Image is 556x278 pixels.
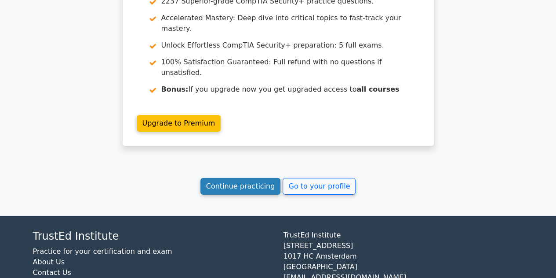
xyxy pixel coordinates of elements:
[33,268,71,277] a: Contact Us
[200,178,281,195] a: Continue practicing
[137,115,221,132] a: Upgrade to Premium
[33,258,65,266] a: About Us
[283,178,356,195] a: Go to your profile
[33,230,273,243] h4: TrustEd Institute
[33,247,172,256] a: Practice for your certification and exam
